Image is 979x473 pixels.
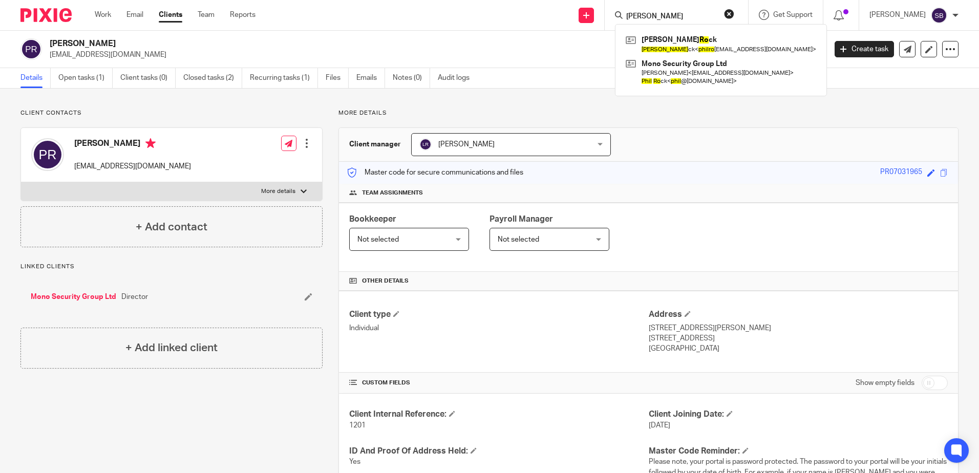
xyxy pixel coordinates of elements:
p: More details [261,187,295,196]
a: Reports [230,10,256,20]
span: Not selected [498,236,539,243]
a: Closed tasks (2) [183,68,242,88]
a: Clients [159,10,182,20]
p: More details [338,109,959,117]
h3: Client manager [349,139,401,149]
a: Email [126,10,143,20]
span: [PERSON_NAME] [438,141,495,148]
p: [GEOGRAPHIC_DATA] [649,343,948,354]
h4: Client Joining Date: [649,409,948,420]
a: Audit logs [438,68,477,88]
span: Team assignments [362,189,423,197]
a: Recurring tasks (1) [250,68,318,88]
img: svg%3E [931,7,947,24]
span: Not selected [357,236,399,243]
span: Payroll Manager [489,215,553,223]
img: svg%3E [419,138,432,150]
p: [STREET_ADDRESS][PERSON_NAME] [649,323,948,333]
a: Open tasks (1) [58,68,113,88]
a: Emails [356,68,385,88]
a: Client tasks (0) [120,68,176,88]
a: Work [95,10,111,20]
label: Show empty fields [856,378,914,388]
h4: + Add contact [136,219,207,235]
p: [PERSON_NAME] [869,10,926,20]
i: Primary [145,138,156,148]
h4: Address [649,309,948,320]
p: Individual [349,323,648,333]
h4: + Add linked client [125,340,218,356]
img: svg%3E [31,138,64,171]
span: 1201 [349,422,366,429]
span: Other details [362,277,409,285]
img: Pixie [20,8,72,22]
h4: Client Internal Reference: [349,409,648,420]
span: Get Support [773,11,813,18]
p: [EMAIL_ADDRESS][DOMAIN_NAME] [50,50,819,60]
h4: [PERSON_NAME] [74,138,191,151]
a: Files [326,68,349,88]
img: svg%3E [20,38,42,60]
button: Clear [724,9,734,19]
p: [EMAIL_ADDRESS][DOMAIN_NAME] [74,161,191,171]
p: Client contacts [20,109,323,117]
a: Notes (0) [393,68,430,88]
h2: [PERSON_NAME] [50,38,665,49]
p: [STREET_ADDRESS] [649,333,948,343]
h4: ID And Proof Of Address Held: [349,446,648,457]
a: Details [20,68,51,88]
span: [DATE] [649,422,670,429]
a: Mono Security Group Ltd [31,292,116,302]
h4: Master Code Reminder: [649,446,948,457]
a: Create task [835,41,894,57]
p: Linked clients [20,263,323,271]
h4: CUSTOM FIELDS [349,379,648,387]
p: Master code for secure communications and files [347,167,523,178]
span: Yes [349,458,360,465]
h4: Client type [349,309,648,320]
a: Team [198,10,215,20]
span: Bookkeeper [349,215,396,223]
input: Search [625,12,717,21]
span: Director [121,292,148,302]
div: PR07031965 [880,167,922,179]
